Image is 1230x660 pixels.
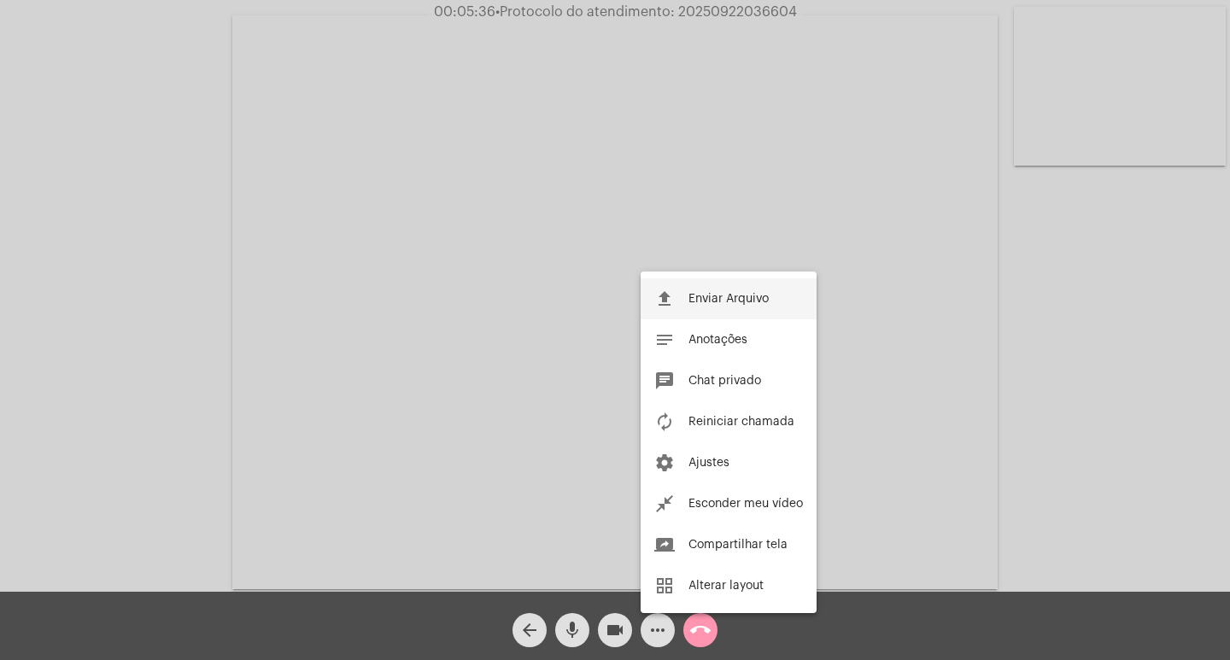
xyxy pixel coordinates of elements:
mat-icon: close_fullscreen [654,494,675,514]
mat-icon: autorenew [654,412,675,432]
span: Enviar Arquivo [688,293,769,305]
span: Compartilhar tela [688,539,788,551]
span: Alterar layout [688,580,764,592]
span: Ajustes [688,457,729,469]
mat-icon: chat [654,371,675,391]
span: Esconder meu vídeo [688,498,803,510]
mat-icon: settings [654,453,675,473]
mat-icon: notes [654,330,675,350]
mat-icon: grid_view [654,575,675,596]
span: Anotações [688,334,747,346]
span: Chat privado [688,375,761,387]
mat-icon: screen_share [654,534,675,555]
span: Reiniciar chamada [688,416,794,428]
mat-icon: file_upload [654,289,675,309]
